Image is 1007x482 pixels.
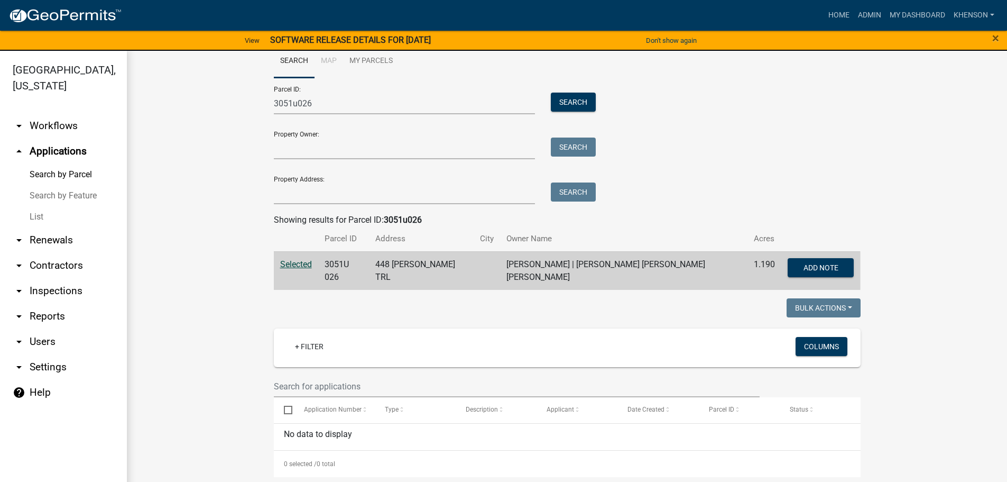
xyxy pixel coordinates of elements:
button: Add Note [788,258,854,277]
td: [PERSON_NAME] | [PERSON_NAME] [PERSON_NAME] [PERSON_NAME] [500,251,747,290]
i: arrow_drop_down [13,259,25,272]
a: Admin [854,5,885,25]
div: No data to display [274,424,861,450]
span: Application Number [304,406,362,413]
button: Search [551,183,596,202]
datatable-header-cell: Parcel ID [698,397,779,423]
i: arrow_drop_down [13,120,25,132]
i: arrow_drop_down [13,310,25,323]
td: 1.190 [747,251,781,290]
th: Address [369,226,474,251]
button: Close [992,32,999,44]
th: Owner Name [500,226,747,251]
th: Acres [747,226,781,251]
th: City [474,226,500,251]
datatable-header-cell: Date Created [617,397,698,423]
span: × [992,31,999,46]
a: khenson [949,5,999,25]
a: View [241,32,264,49]
i: help [13,386,25,399]
button: Search [551,93,596,112]
a: + Filter [287,337,332,356]
a: My Parcels [343,44,399,78]
strong: 3051u026 [384,215,422,225]
datatable-header-cell: Application Number [294,397,375,423]
span: Parcel ID [709,406,734,413]
datatable-header-cell: Applicant [537,397,617,423]
datatable-header-cell: Type [375,397,456,423]
th: Parcel ID [318,226,369,251]
datatable-header-cell: Description [456,397,537,423]
span: Status [790,406,808,413]
div: 0 total [274,451,861,477]
datatable-header-cell: Select [274,397,294,423]
a: My Dashboard [885,5,949,25]
i: arrow_drop_down [13,335,25,348]
span: Date Created [627,406,664,413]
button: Search [551,138,596,157]
a: Home [824,5,854,25]
span: Add Note [803,263,838,271]
i: arrow_drop_down [13,361,25,374]
strong: SOFTWARE RELEASE DETAILS FOR [DATE] [270,35,431,45]
span: Type [385,406,399,413]
a: Search [274,44,315,78]
td: 448 [PERSON_NAME] TRL [369,251,474,290]
div: Showing results for Parcel ID: [274,214,861,226]
input: Search for applications [274,376,760,397]
button: Bulk Actions [787,298,861,317]
i: arrow_drop_down [13,285,25,297]
span: Applicant [547,406,574,413]
i: arrow_drop_down [13,234,25,247]
i: arrow_drop_up [13,145,25,158]
a: Selected [280,259,312,269]
span: Description [466,406,498,413]
button: Don't show again [642,32,701,49]
button: Columns [796,337,847,356]
span: 0 selected / [284,460,317,468]
datatable-header-cell: Status [779,397,860,423]
td: 3051U 026 [318,251,369,290]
